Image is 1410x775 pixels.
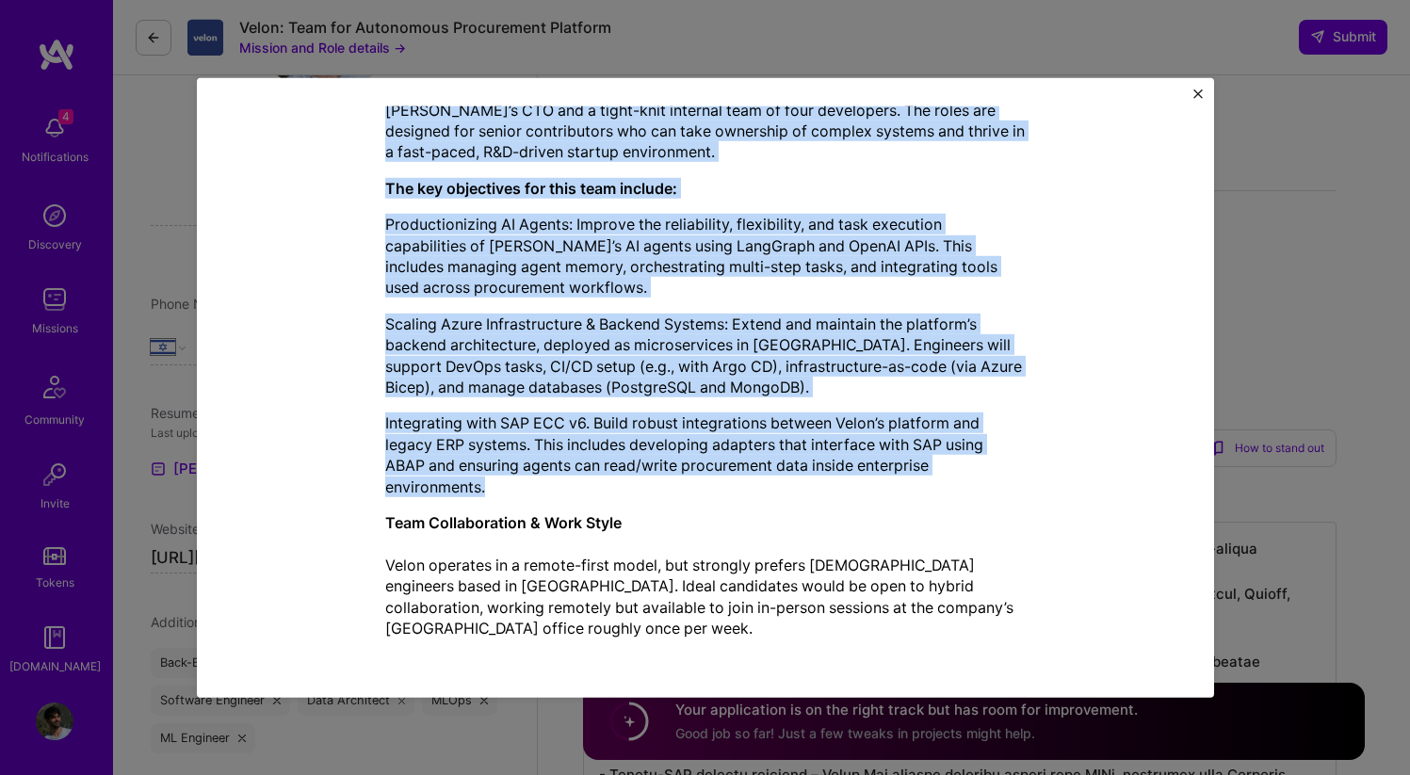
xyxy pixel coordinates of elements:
p: Integrating with SAP ECC v6. Build robust integrations between Velon’s platform and legacy ERP sy... [385,412,1026,497]
p: Scaling Azure Infrastructure & Backend Systems: Extend and maintain the platform’s backend archit... [385,314,1026,398]
p: Productionizing AI Agents: Improve the reliability, flexibility, and task execution capabilities ... [385,214,1026,299]
strong: Team Collaboration & Work Style [385,513,622,532]
p: Velon is seeking three engineers to join their core team and help accelerate development across c... [385,36,1026,162]
button: Close [1193,89,1203,108]
p: Velon operates in a remote-first model, but strongly prefers [DEMOGRAPHIC_DATA] engineers based i... [385,512,1026,638]
strong: The key objectives for this team include: [385,179,677,198]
